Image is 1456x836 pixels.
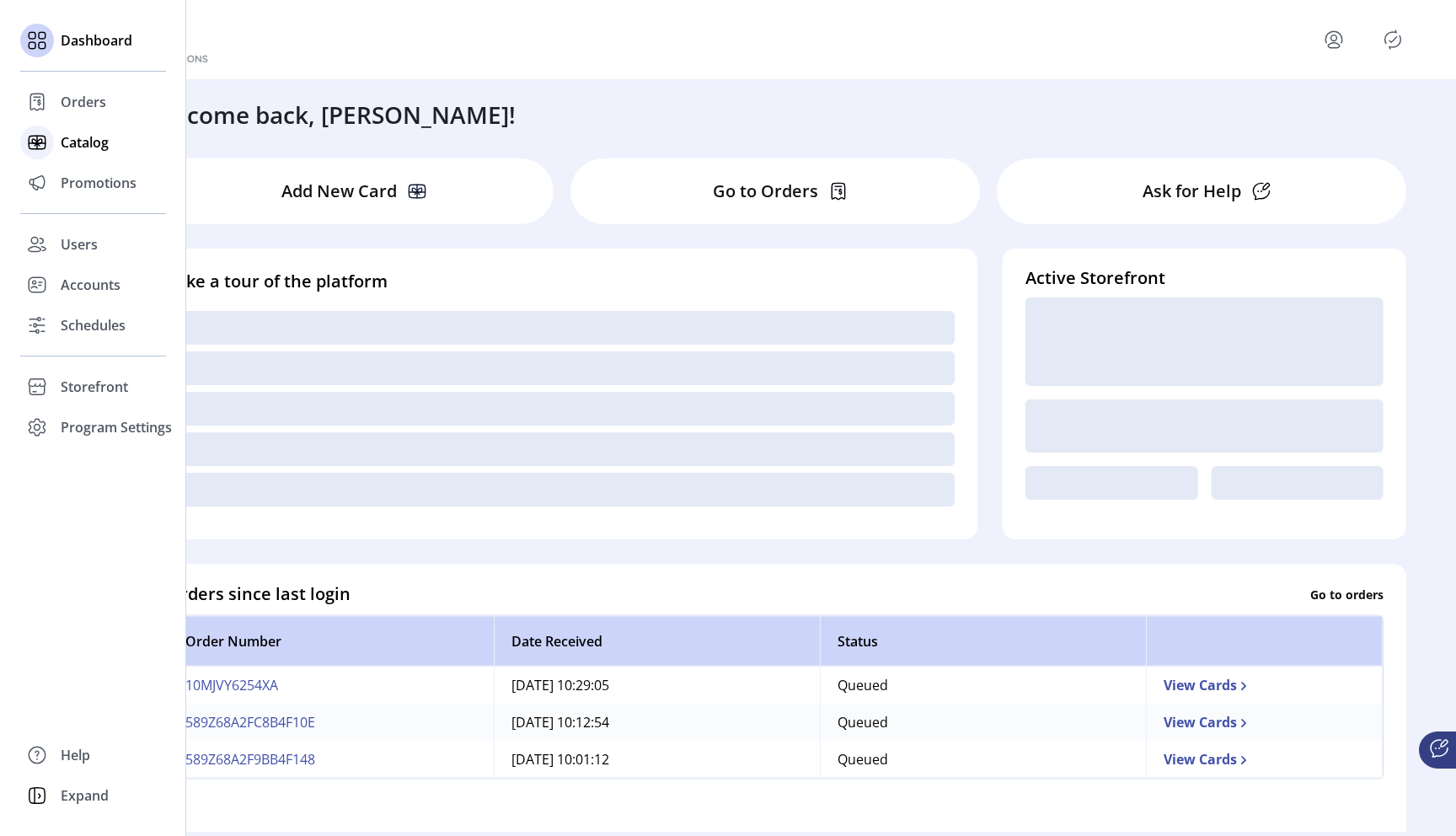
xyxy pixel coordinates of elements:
span: Accounts [61,275,120,295]
p: Add New Card [281,179,397,204]
span: Storefront [61,377,128,397]
th: Order Number [168,616,494,667]
span: Users [61,234,98,255]
h4: Orders since last login [167,581,351,607]
td: View Cards [1146,667,1383,704]
span: Catalog [61,132,109,153]
td: Queued [820,741,1146,778]
td: 10MJVY6254XA [168,667,494,704]
td: 589Z68A2FC8B4F10E [168,704,494,741]
h3: Welcome back, [PERSON_NAME]! [145,97,516,132]
h4: Active Storefront [1025,265,1384,291]
td: [DATE] 10:12:54 [494,704,820,741]
td: View Cards [1146,741,1383,778]
th: Status [820,616,1146,667]
span: Expand [61,785,109,806]
span: Promotions [61,173,136,193]
p: Go to orders [1310,585,1384,603]
td: [DATE] 10:29:05 [494,667,820,704]
span: Help [61,745,90,765]
td: Queued [820,704,1146,741]
button: Publisher Panel [1379,26,1406,53]
span: Orders [61,92,106,112]
p: Ask for Help [1143,179,1241,204]
h4: Take a tour of the platform [167,269,955,294]
button: menu [1320,26,1347,53]
span: Program Settings [61,417,172,437]
td: Queued [820,667,1146,704]
td: [DATE] 10:01:12 [494,741,820,778]
span: Schedules [61,315,126,335]
p: Go to Orders [713,179,818,204]
th: Date Received [494,616,820,667]
span: Dashboard [61,30,132,51]
td: View Cards [1146,704,1383,741]
td: 589Z68A2F9BB4F148 [168,741,494,778]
